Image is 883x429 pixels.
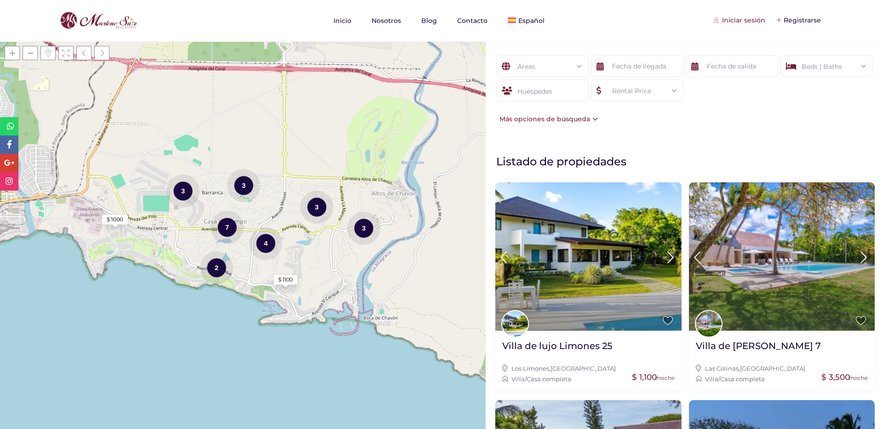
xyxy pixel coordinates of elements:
[502,363,675,373] div: ,
[504,56,581,78] div: Áreas
[788,56,866,78] div: Beds | Baths
[496,79,589,102] div: Huéspedes
[278,276,293,284] div: $ 1100
[57,10,139,32] img: logo
[696,340,821,359] a: Villa de [PERSON_NAME] 7
[511,365,549,372] a: Los Limones
[705,375,718,383] a: Villa
[300,190,333,224] div: 3
[347,211,380,245] div: 3
[689,182,875,331] img: Villa de lujo Colinas 7
[518,17,545,25] span: Español
[696,374,868,384] div: /
[686,55,778,77] input: Fecha de salida
[740,365,805,372] a: [GEOGRAPHIC_DATA]
[174,119,312,167] div: Cargando mapas
[495,182,682,331] img: Villa de lujo Limones 25
[705,365,739,372] a: Las Colinas
[777,15,821,25] div: Registrarse
[495,114,598,124] div: Más opciones de búsqueda
[511,375,525,383] a: Villa
[227,168,260,203] div: 3
[502,340,612,359] a: Villa de lujo Limones 25
[211,210,244,244] div: 7
[107,215,123,224] div: $ 1000
[166,174,200,208] div: 3
[200,250,233,285] div: 2
[550,365,616,372] a: [GEOGRAPHIC_DATA]
[720,375,765,383] a: Casa completa
[502,340,612,352] h2: Villa de lujo Limones 25
[715,15,765,25] div: Iniciar sesión
[598,80,676,102] div: Rental Price
[527,375,571,383] a: Casa completa
[591,55,683,77] input: Fecha de llegada
[502,374,675,384] div: /
[696,363,868,373] div: ,
[249,226,282,260] div: 4
[496,154,878,169] h1: Listado de propiedades
[696,340,821,352] h2: Villa de [PERSON_NAME] 7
